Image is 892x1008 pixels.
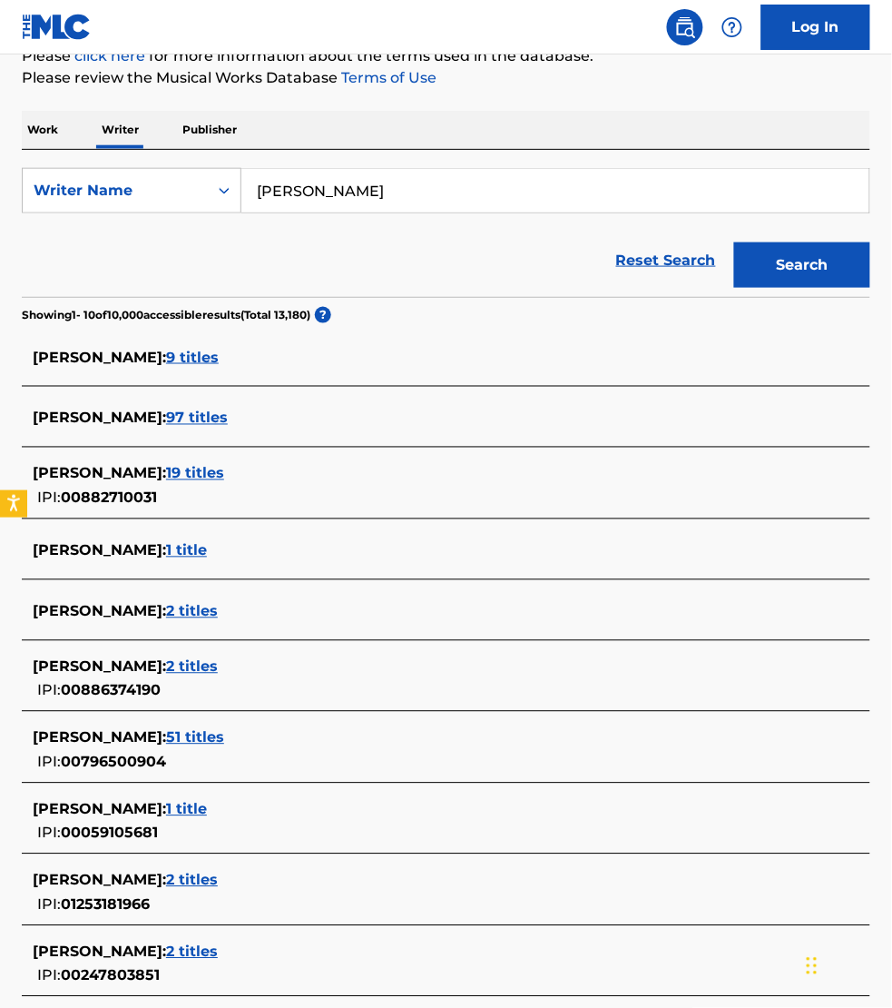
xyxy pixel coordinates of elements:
div: Drag [807,939,818,993]
img: search [674,16,696,38]
span: 1 title [166,542,207,559]
span: IPI: [37,967,61,984]
span: IPI: [37,825,61,842]
form: Search Form [22,168,870,297]
img: MLC Logo [22,14,92,40]
span: 01253181966 [61,896,150,914]
span: IPI: [37,682,61,699]
p: Please for more information about the terms used in the database. [22,45,870,67]
span: 2 titles [166,872,218,889]
span: 2 titles [166,658,218,676]
span: 2 titles [166,944,218,961]
span: [PERSON_NAME] : [33,349,166,366]
p: Work [22,111,64,149]
span: [PERSON_NAME] : [33,465,166,482]
span: 00796500904 [61,754,166,771]
span: 19 titles [166,465,224,482]
span: 00059105681 [61,825,158,842]
button: Search [734,242,870,288]
span: 51 titles [166,729,224,746]
a: Reset Search [607,241,725,281]
iframe: Chat Widget [801,921,892,1008]
span: [PERSON_NAME] : [33,410,166,427]
span: IPI: [37,896,61,914]
a: Terms of Use [338,69,436,86]
span: [PERSON_NAME] : [33,658,166,676]
span: [PERSON_NAME] : [33,801,166,818]
img: help [721,16,743,38]
a: Public Search [667,9,703,45]
span: [PERSON_NAME] : [33,729,166,746]
span: 97 titles [166,410,228,427]
span: 00886374190 [61,682,161,699]
span: 2 titles [166,603,218,620]
span: 00882710031 [61,489,157,507]
p: Publisher [177,111,242,149]
span: IPI: [37,754,61,771]
span: 1 title [166,801,207,818]
p: Writer [96,111,144,149]
a: Log In [761,5,870,50]
span: [PERSON_NAME] : [33,872,166,889]
span: [PERSON_NAME] : [33,603,166,620]
a: click here [74,47,145,64]
div: Help [714,9,750,45]
span: [PERSON_NAME] : [33,944,166,961]
span: IPI: [37,489,61,507]
p: Please review the Musical Works Database [22,67,870,89]
span: ? [315,307,331,323]
span: 00247803851 [61,967,160,984]
span: 9 titles [166,349,219,366]
span: [PERSON_NAME] : [33,542,166,559]
div: Writer Name [34,180,197,202]
p: Showing 1 - 10 of 10,000 accessible results (Total 13,180 ) [22,307,310,323]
